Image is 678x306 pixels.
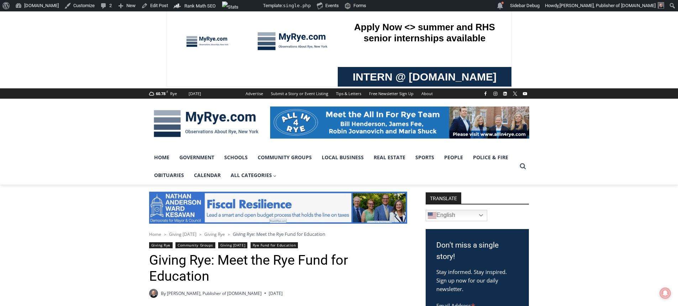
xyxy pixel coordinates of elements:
[501,89,509,98] a: Linkedin
[189,90,201,97] div: [DATE]
[199,232,201,237] span: >
[222,1,262,10] img: Views over 48 hours. Click for more Jetpack Stats.
[228,232,230,237] span: >
[436,240,518,262] h3: Don't miss a single story!
[491,89,500,98] a: Instagram
[428,211,436,220] img: en
[439,149,468,166] a: People
[410,149,439,166] a: Sports
[365,88,417,99] a: Free Newsletter Sign Up
[218,242,247,248] a: Giving [DATE]
[226,166,282,184] button: Child menu of All Categories
[369,149,410,166] a: Real Estate
[149,105,263,142] img: MyRye.com
[149,231,161,237] a: Home
[167,90,168,94] span: F
[511,89,519,98] a: X
[283,3,311,8] span: single.php
[180,0,336,69] div: Apply Now <> summer and RHS senior internships available
[174,149,219,166] a: Government
[149,149,174,166] a: Home
[161,290,166,297] span: By
[169,231,196,237] a: Giving [DATE]
[184,3,216,9] span: Rank Math SEO
[426,210,487,221] a: English
[204,231,225,237] a: Giving Rye
[149,166,189,184] a: Obituaries
[436,268,518,293] p: Stay informed. Stay inspired. Sign up now for our daily newsletter.
[219,149,253,166] a: Schools
[149,252,407,285] h1: Giving Rye: Meet the Rye Fund for Education
[175,242,215,248] a: Community Groups
[317,149,369,166] a: Local Business
[149,242,173,248] a: Giving Rye
[253,149,317,166] a: Community Groups
[171,69,345,89] a: Intern @ [DOMAIN_NAME]
[149,149,516,185] nav: Primary Navigation
[332,88,365,99] a: Tips & Letters
[233,231,325,237] span: Giving Rye: Meet the Rye Fund for Education
[270,107,529,139] img: All in for Rye
[267,88,332,99] a: Submit a Story or Event Listing
[521,89,529,98] a: YouTube
[149,289,158,298] a: Author image
[417,88,437,99] a: About
[242,88,437,99] nav: Secondary Navigation
[481,89,490,98] a: Facebook
[186,71,330,87] span: Intern @ [DOMAIN_NAME]
[149,230,407,238] nav: Breadcrumbs
[559,3,656,8] span: [PERSON_NAME], Publisher of [DOMAIN_NAME]
[242,88,267,99] a: Advertise
[251,242,298,248] a: Rye Fund for Education
[167,290,262,296] a: [PERSON_NAME], Publisher of [DOMAIN_NAME]
[164,232,166,237] span: >
[516,160,529,173] button: View Search Form
[468,149,513,166] a: Police & Fire
[156,91,165,96] span: 60.78
[269,290,283,297] time: [DATE]
[189,166,226,184] a: Calendar
[170,90,177,97] div: Rye
[426,192,461,204] strong: TRANSLATE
